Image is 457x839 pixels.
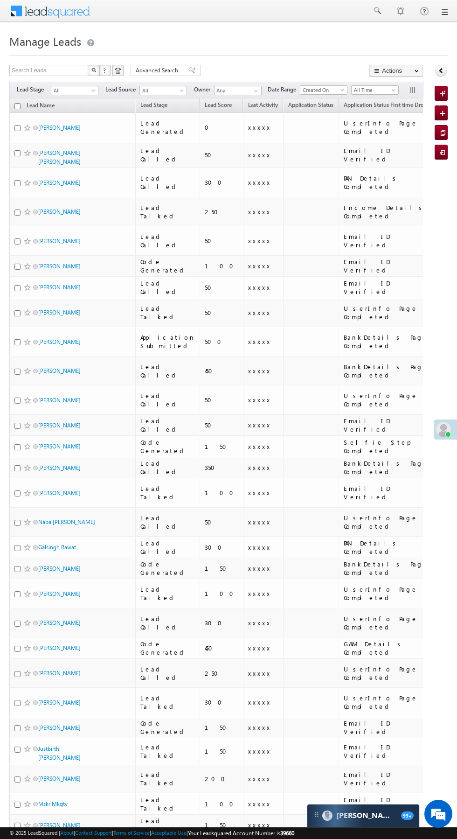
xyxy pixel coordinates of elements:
div: 200 [205,775,239,783]
a: [PERSON_NAME] [38,238,81,245]
div: Lead Called [140,232,195,249]
a: [PERSON_NAME] [38,208,81,215]
span: xxxxx [248,123,271,131]
a: [PERSON_NAME] [38,464,81,471]
span: xxxxx [248,367,271,375]
a: [PERSON_NAME] [38,670,81,677]
a: Last Activity [243,100,283,112]
div: Code Generated [140,438,195,455]
div: 450 [205,367,239,375]
a: [PERSON_NAME] [38,397,81,404]
div: Lead Talked [140,694,195,711]
a: About [60,830,74,836]
div: Email ID Verified [344,743,437,760]
div: Income Details Completed [344,203,437,220]
span: Created On [300,86,345,94]
img: Search [91,68,96,72]
div: PAN Details Completed [344,539,437,556]
a: All Time [351,85,399,95]
div: UserInfo Page Completed [344,514,437,531]
span: xxxxx [248,775,271,783]
a: [PERSON_NAME] [38,775,81,782]
div: Email ID Verified [344,484,437,501]
a: [PERSON_NAME] [38,179,81,186]
div: Lead Talked [140,304,195,321]
div: Lead Called [140,539,195,556]
div: Lead Talked [140,770,195,787]
div: 50 [205,151,239,159]
div: Lead Generated [140,119,195,136]
span: xxxxx [248,178,271,186]
div: 50 [205,421,239,429]
span: xxxxx [248,800,271,808]
div: UserInfo Page Completed [344,665,437,682]
span: All [140,86,184,95]
div: Code Generated [140,258,195,274]
span: Application Status First time Drop Off [344,101,436,108]
a: Application Status First time Drop Off [339,100,441,112]
div: UserInfo Page Completed [344,694,437,711]
div: 300 [205,543,239,552]
div: Lead Called [140,459,195,476]
div: Lead Called [140,174,195,191]
span: Lead Stage [17,85,51,94]
div: 50 [205,396,239,404]
span: All Time [352,86,396,94]
div: Lead Called [140,514,195,531]
button: ? [99,65,111,76]
div: 150 [205,821,239,829]
a: [PERSON_NAME] [38,724,81,731]
div: Code Generated [140,719,195,736]
div: 50 [205,518,239,526]
div: UserInfo Page Completed [344,392,437,408]
span: xxxxx [248,644,271,652]
img: carter-drag [313,811,320,818]
div: Selfie Step Completed [344,438,437,455]
a: Contact Support [75,830,112,836]
input: Check all records [14,103,21,109]
div: Email ID Verified [344,147,437,163]
a: [PERSON_NAME] [38,565,81,572]
a: Acceptable Use [151,830,187,836]
a: [PERSON_NAME] [38,443,81,450]
div: 100 [205,589,239,598]
a: [PERSON_NAME] [38,338,81,345]
div: PAN Details Completed [344,174,437,191]
div: BankDetails Page Completed [344,333,437,350]
div: Code Generated [140,560,195,577]
input: Type to Search [214,86,262,95]
div: Lead Called [140,417,195,433]
div: Lead Called [140,363,195,379]
div: Code Generated [140,640,195,657]
span: xxxxx [248,589,271,597]
div: Lead Called [140,615,195,631]
span: Advanced Search [136,66,181,75]
span: xxxxx [248,564,271,572]
span: 39660 [280,830,294,837]
span: All [51,86,96,95]
div: Lead Talked [140,743,195,760]
span: xxxxx [248,518,271,526]
span: xxxxx [248,337,271,345]
a: Lead Score [200,100,236,112]
a: [PERSON_NAME] [38,644,81,651]
div: 50 [205,237,239,245]
span: xxxxx [248,619,271,627]
a: [PERSON_NAME] [38,422,81,429]
div: BankDetails Page Completed [344,560,437,577]
div: 150 [205,442,239,451]
div: 100 [205,262,239,270]
div: UserInfo Page Completed [344,119,437,136]
div: Lead Talked [140,585,195,602]
div: Lead Talked [140,203,195,220]
div: Lead Talked [140,796,195,812]
div: 300 [205,698,239,706]
div: UserInfo Page Completed [344,304,437,321]
div: 100 [205,489,239,497]
a: Justbirth [PERSON_NAME] [38,745,81,761]
div: UserInfo Page Completed [344,585,437,602]
span: Application Status [288,101,333,108]
div: 0 [205,123,239,132]
div: Email ID Verified [344,279,437,296]
span: xxxxx [248,747,271,755]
